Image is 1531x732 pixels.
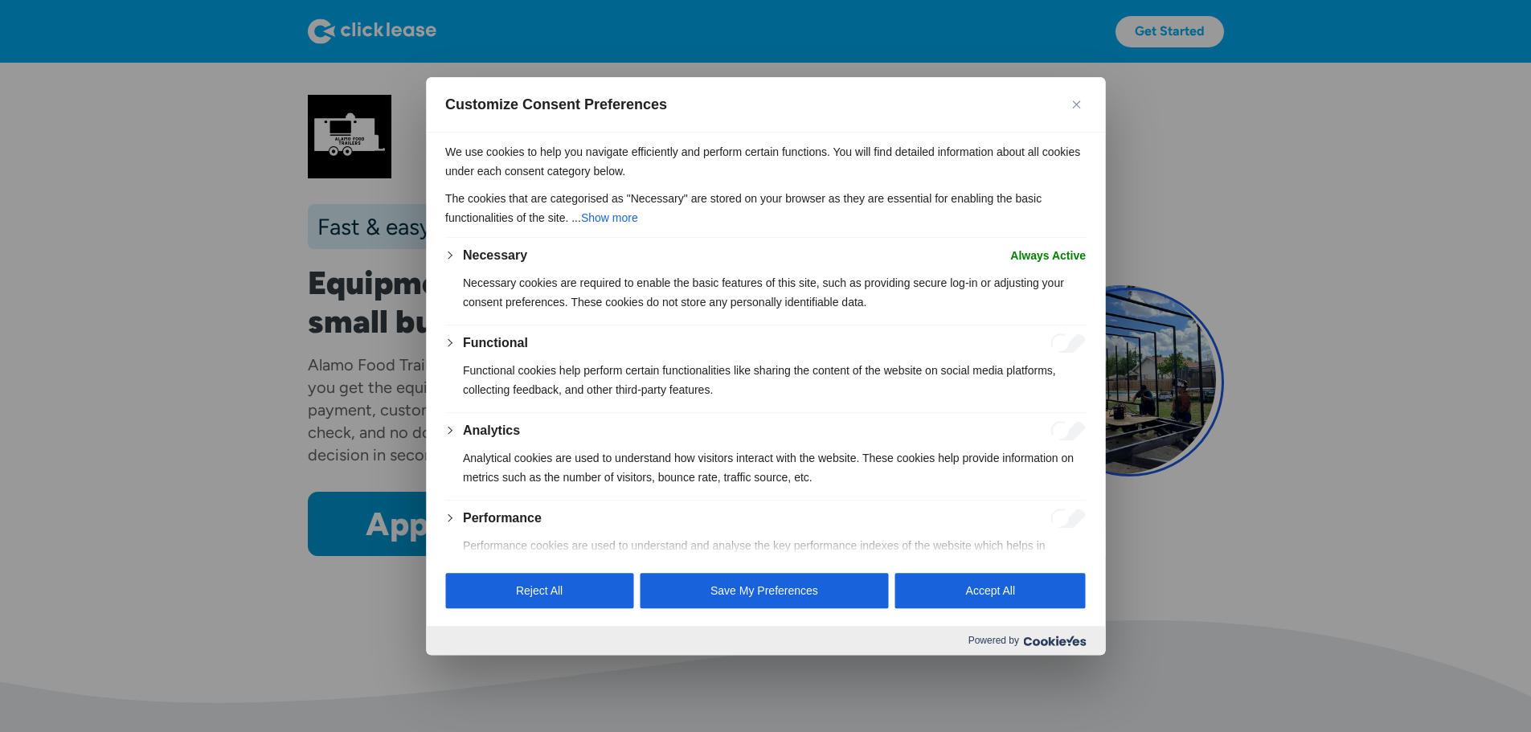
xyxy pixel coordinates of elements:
p: The cookies that are categorised as "Necessary" are stored on your browser as they are essential ... [445,189,1086,227]
button: Save My Preferences [640,573,889,608]
button: Reject All [445,573,633,608]
p: Functional cookies help perform certain functionalities like sharing the content of the website o... [463,361,1086,399]
p: Necessary cookies are required to enable the basic features of this site, such as providing secur... [463,273,1086,312]
button: Functional [463,333,528,353]
input: Enable Performance [1050,509,1086,528]
input: Enable Analytics [1050,421,1086,440]
div: Customize Consent Preferences [426,77,1105,656]
button: Necessary [463,246,527,265]
input: Enable Functional [1050,333,1086,353]
button: Performance [463,509,542,528]
img: Close [1072,100,1080,108]
button: Show more [581,208,638,227]
span: Always Active [1010,246,1086,265]
button: Accept All [895,573,1086,608]
img: Cookieyes logo [1023,636,1086,646]
span: Customize Consent Preferences [445,95,667,114]
div: Powered by [426,626,1105,655]
p: We use cookies to help you navigate efficiently and perform certain functions. You will find deta... [445,142,1086,181]
p: Analytical cookies are used to understand how visitors interact with the website. These cookies h... [463,448,1086,487]
button: Analytics [463,421,520,440]
button: Close [1066,95,1086,114]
